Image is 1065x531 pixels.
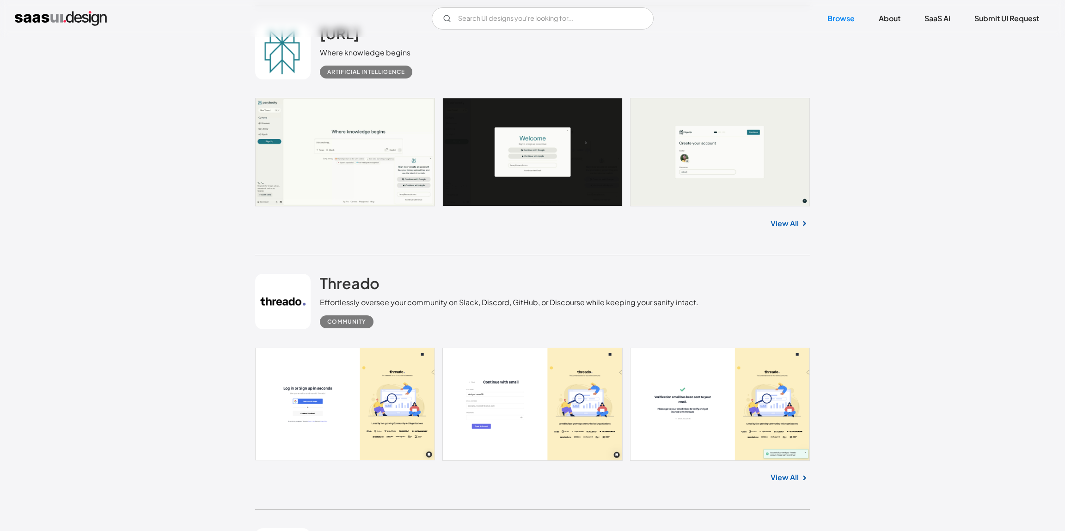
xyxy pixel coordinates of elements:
form: Email Form [432,7,654,30]
div: Artificial Intelligence [327,66,405,78]
h2: Threado [320,274,379,292]
a: SaaS Ai [913,8,961,29]
a: About [868,8,912,29]
div: Effortlessly oversee your community on Slack, Discord, GitHub, or Discourse while keeping your sa... [320,297,698,308]
a: Browse [816,8,866,29]
input: Search UI designs you're looking for... [432,7,654,30]
a: Submit UI Request [963,8,1050,29]
a: Threado [320,274,379,297]
a: View All [771,218,799,229]
a: View All [771,472,799,483]
div: Community [327,316,366,327]
div: Where knowledge begins [320,47,420,58]
a: home [15,11,107,26]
